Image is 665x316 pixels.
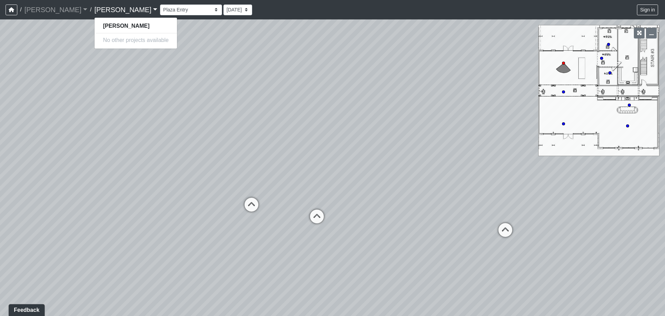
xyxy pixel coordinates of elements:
span: / [17,3,24,17]
a: [PERSON_NAME] [95,20,177,32]
a: [PERSON_NAME] [94,3,157,17]
iframe: Ybug feedback widget [5,302,46,316]
a: [PERSON_NAME] [24,3,87,17]
div: [PERSON_NAME] [94,17,177,49]
span: / [87,3,94,17]
strong: [PERSON_NAME] [103,23,149,29]
button: Sign in [637,5,658,15]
